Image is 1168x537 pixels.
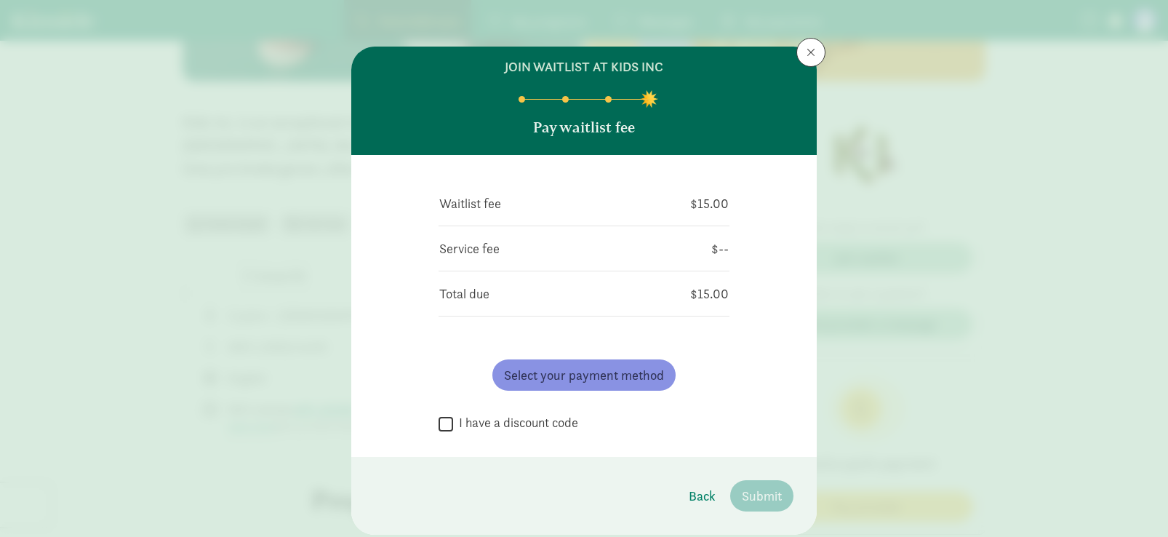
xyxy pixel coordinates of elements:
[602,283,729,304] td: $15.00
[730,480,793,512] button: Submit
[742,486,782,506] span: Submit
[661,238,729,259] td: $--
[492,359,676,391] button: Select your payment method
[505,58,663,76] h6: join waitlist at Kids Inc
[617,193,729,214] td: $15.00
[533,117,635,138] p: Pay waitlist fee
[439,283,602,304] td: Total due
[439,238,661,259] td: Service fee
[453,414,578,431] label: I have a discount code
[677,480,727,512] button: Back
[439,193,617,214] td: Waitlist fee
[689,486,716,506] span: Back
[504,365,664,385] span: Select your payment method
